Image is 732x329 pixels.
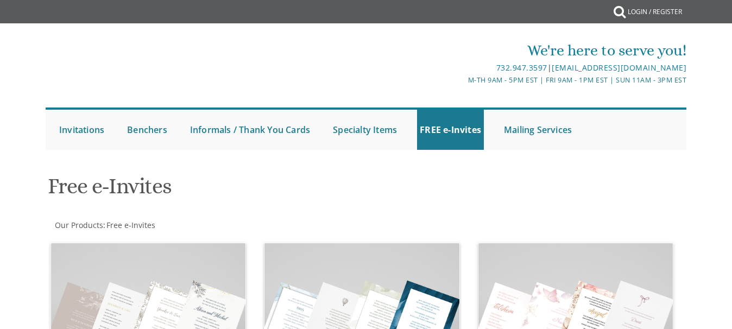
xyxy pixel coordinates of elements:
div: | [260,61,686,74]
a: Invitations [56,110,107,150]
a: Informals / Thank You Cards [187,110,313,150]
a: FREE e-Invites [417,110,484,150]
a: Our Products [54,220,103,230]
div: M-Th 9am - 5pm EST | Fri 9am - 1pm EST | Sun 11am - 3pm EST [260,74,686,86]
a: Benchers [124,110,170,150]
div: : [46,220,366,231]
a: Free e-Invites [105,220,155,230]
span: Free e-Invites [106,220,155,230]
a: Mailing Services [501,110,575,150]
a: 732.947.3597 [496,62,547,73]
h1: Free e-Invites [48,174,467,206]
a: Specialty Items [330,110,400,150]
div: We're here to serve you! [260,40,686,61]
a: [EMAIL_ADDRESS][DOMAIN_NAME] [552,62,686,73]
